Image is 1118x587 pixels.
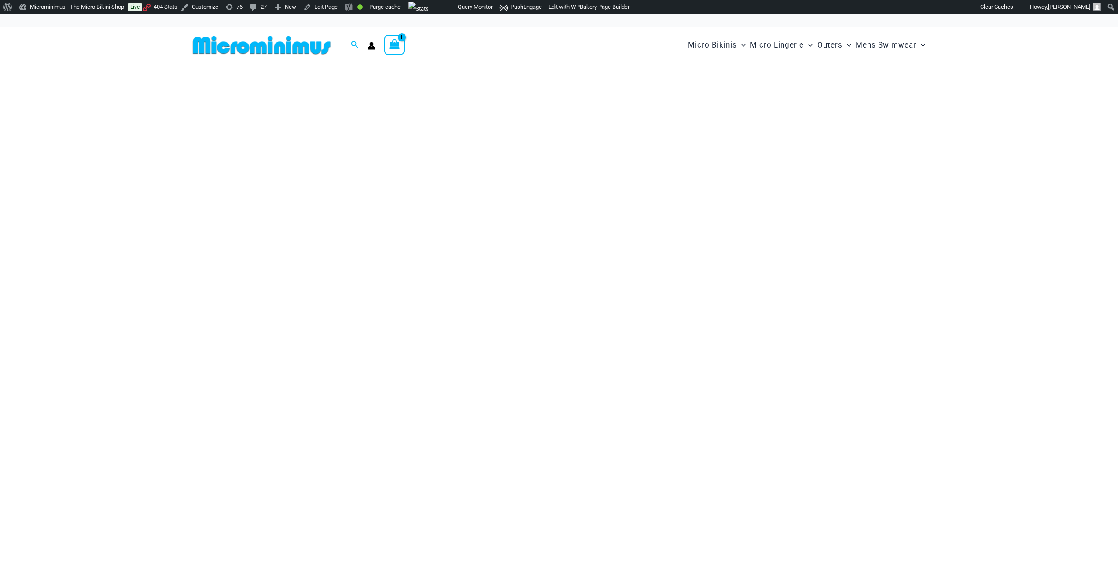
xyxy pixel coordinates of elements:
[817,34,842,56] span: Outers
[856,34,916,56] span: Mens Swimwear
[189,35,334,55] img: MM SHOP LOGO FLAT
[368,42,375,50] a: Account icon link
[128,3,142,11] a: Live
[804,34,813,56] span: Menu Toggle
[688,34,737,56] span: Micro Bikinis
[357,4,363,10] div: Good
[351,40,359,51] a: Search icon link
[748,32,815,59] a: Micro LingerieMenu ToggleMenu Toggle
[853,32,927,59] a: Mens SwimwearMenu ToggleMenu Toggle
[916,34,925,56] span: Menu Toggle
[686,32,748,59] a: Micro BikinisMenu ToggleMenu Toggle
[815,32,853,59] a: OutersMenu ToggleMenu Toggle
[737,34,746,56] span: Menu Toggle
[384,35,405,55] a: View Shopping Cart, 1 items
[750,34,804,56] span: Micro Lingerie
[408,2,429,16] img: Views over 48 hours. Click for more Jetpack Stats.
[684,30,929,60] nav: Site Navigation
[842,34,851,56] span: Menu Toggle
[1048,4,1090,10] span: [PERSON_NAME]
